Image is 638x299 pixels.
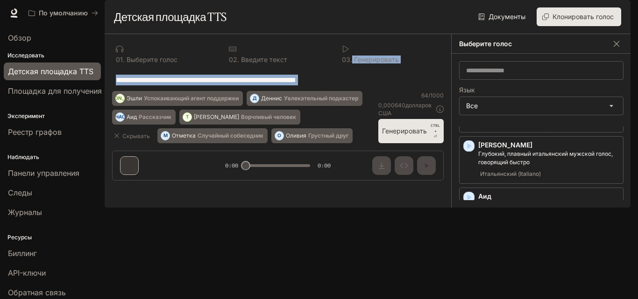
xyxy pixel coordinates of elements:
font: Скрывать [122,132,150,139]
font: [PERSON_NAME] [100,95,140,101]
button: ООливияГрустный друг [271,128,353,143]
font: CTRL + [431,123,440,133]
font: ЧАС [115,114,125,119]
button: Т[PERSON_NAME]Ворчливый человек [179,110,300,125]
button: ДДеннисУвлекательный подкастер [247,91,362,106]
font: . [350,56,352,63]
font: 2 [233,56,237,63]
font: Язык [459,86,475,94]
font: Рассказчик [139,113,171,120]
font: Введите текст [241,56,287,63]
font: Увлекательный подкастер [284,95,358,102]
font: Ворчливый человек [241,113,296,120]
font: Эшли [127,95,142,102]
font: 1000 [430,92,444,99]
font: 3 [346,56,350,63]
font: . [123,56,125,63]
font: Генерировать [382,127,427,135]
font: Аид [127,113,137,120]
font: Все [466,102,478,110]
div: Все [460,97,623,115]
font: Аид [478,192,491,200]
button: Все рабочие пространства [24,4,102,22]
font: Итальянский (Italiano) [480,170,541,177]
font: 0,000640 [378,102,405,109]
font: / [428,92,430,99]
font: [PERSON_NAME] [478,141,532,149]
font: 1 [120,56,123,63]
button: Клонировать голос [537,7,621,26]
font: Деннис [261,95,282,102]
font: М [163,132,168,138]
font: 0 [229,56,233,63]
button: ГенерироватьCTRL +⏎ [378,119,444,143]
button: Скрывать [112,128,154,143]
font: 0 [342,56,346,63]
font: Генерировать [354,56,399,63]
font: Отметка [172,132,196,139]
font: По умолчанию [39,9,88,17]
font: Д [253,95,257,101]
button: ЧАСАидРассказчик [112,110,176,125]
font: ⏎ [434,134,437,139]
button: МОтметкаСлучайный собеседник [157,128,268,143]
button: [PERSON_NAME]ЭшлиУспокаивающий агент поддержки [112,91,243,106]
font: Успокаивающий агент поддержки [144,95,239,102]
a: Документы [476,7,529,26]
font: О [277,132,281,138]
font: Т [186,114,189,119]
font: . [237,56,239,63]
font: Грустный друг [308,132,348,139]
font: Глубокий, плавный итальянский мужской голос, говорящий быстро [478,150,613,166]
p: Глубокий, плавный итальянский мужской голос, говорящий быстро [478,150,619,167]
font: 64 [421,92,428,99]
font: 0 [116,56,120,63]
font: Детская площадка TTS [114,10,227,24]
font: Документы [489,13,525,21]
font: Оливия [286,132,306,139]
font: Клонировать голос [553,13,614,21]
font: Случайный собеседник [198,132,263,139]
font: Выберите голос [127,56,177,63]
font: [PERSON_NAME] [194,113,239,120]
